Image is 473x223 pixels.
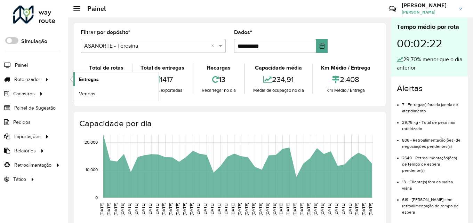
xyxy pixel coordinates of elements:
font: Alertas [397,84,423,93]
font: Relatórios [14,148,36,153]
text: [DATE] [99,203,104,215]
font: Recargas [207,65,231,71]
font: Importações [14,134,41,139]
text: [DATE] [113,203,118,215]
text: [DATE] [127,203,131,215]
text: [DATE] [306,203,311,215]
font: Total de entregas [141,65,184,71]
font: 2649 - Retroalimentação(ões) de tempo de espera pendente(s) [402,156,457,173]
font: 00:02:22 [397,38,442,49]
text: [DATE] [120,203,125,215]
font: Filtrar por depósito [81,29,128,35]
font: Média de ocupação no dia [253,88,304,93]
font: Painel de Sugestão [14,105,56,111]
font: 29,75 kg - Total de peso não roteirizado [402,120,455,131]
font: Total de rotas [89,65,123,71]
font: Capacidade por dia [79,119,152,128]
font: 234,91 [272,75,294,83]
font: Vendas [79,91,95,96]
font: Km Médio / Entrega [327,88,365,93]
text: [DATE] [161,203,166,215]
font: 13 [219,75,225,83]
a: Contato Rápido [385,1,400,16]
font: 619 - [PERSON_NAME] sem retroalimentação de tempo de espera [402,197,459,214]
text: [DATE] [244,203,249,215]
text: [DATE] [231,203,235,215]
font: Entregas [79,77,99,82]
font: 1417 [160,75,173,83]
font: Cadastros [13,91,35,96]
text: [DATE] [251,203,256,215]
text: [DATE] [341,203,345,215]
font: Tático [13,177,26,182]
text: [DATE] [182,203,187,215]
font: 2.408 [340,75,359,83]
button: Escolha a data [316,39,328,53]
text: 10,000 [86,168,98,172]
text: [DATE] [286,203,290,215]
text: [DATE] [106,203,111,215]
font: [PERSON_NAME] [402,9,435,15]
font: Simulação [21,38,47,44]
text: [DATE] [210,203,214,215]
text: 20,000 [85,140,98,144]
text: [DATE] [320,203,324,215]
text: [DATE] [134,203,138,215]
font: Pedidos [13,120,31,125]
font: Painel [87,5,106,13]
text: [DATE] [258,203,263,215]
text: [DATE] [279,203,283,215]
text: [DATE] [168,203,173,215]
font: Dados [234,29,250,35]
text: [DATE] [368,203,373,215]
font: Painel [15,63,28,68]
text: [DATE] [327,203,331,215]
font: Recarregar no dia [202,88,236,93]
text: [DATE] [299,203,304,215]
text: [DATE] [224,203,228,215]
font: Retroalimentação [14,162,51,168]
font: 29,70% menor que o dia anterior [397,56,462,71]
text: [DATE] [354,203,359,215]
text: [DATE] [203,203,207,215]
font: Km Médio / Entrega [321,65,370,71]
font: Entregas exportadas [143,88,182,93]
font: [PERSON_NAME] [402,2,447,9]
text: [DATE] [292,203,297,215]
text: [DATE] [175,203,180,215]
text: [DATE] [272,203,276,215]
font: Roteirizador [14,77,40,82]
text: [DATE] [361,203,366,215]
text: [DATE] [313,203,318,215]
text: [DATE] [155,203,159,215]
text: 0 [95,195,98,200]
text: [DATE] [196,203,200,215]
text: [DATE] [265,203,270,215]
a: Entregas [73,72,159,86]
text: [DATE] [189,203,194,215]
text: [DATE] [334,203,338,215]
font: 13 - Cliente(s) fora da malha viária [402,180,453,190]
font: Tempo médio por rota [397,23,459,30]
font: 806 - Retroalimentação(ões) de negociações pendentes(s) [402,138,460,149]
font: Capacidade média [255,65,302,71]
text: [DATE] [237,203,242,215]
font: 7 - Entrega(s) fora da janela de atendimento [402,102,458,113]
span: Clear all [211,42,217,50]
a: Vendas [73,87,159,101]
text: [DATE] [141,203,145,215]
text: [DATE] [148,203,152,215]
text: [DATE] [217,203,221,215]
text: [DATE] [348,203,352,215]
